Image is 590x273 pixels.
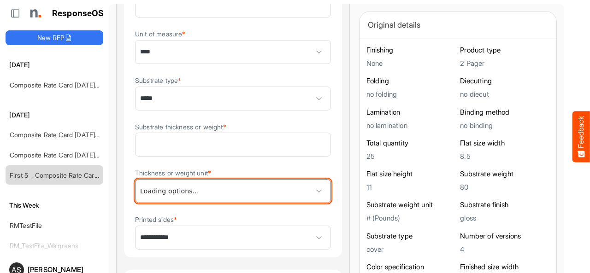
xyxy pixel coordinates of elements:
[366,139,456,148] h6: Total quantity
[460,90,549,98] h5: no diecut
[366,214,456,222] h5: # (Pounds)
[6,30,103,45] button: New RFP
[460,76,549,86] h6: Diecutting
[6,200,103,210] h6: This Week
[366,262,456,272] h6: Color specification
[135,30,186,37] label: Unit of measure
[366,122,456,129] h5: no lamination
[460,152,549,160] h5: 8.5
[366,108,456,117] h6: Lamination
[366,152,456,160] h5: 25
[366,245,456,253] h5: cover
[6,60,103,70] h6: [DATE]
[460,200,549,209] h6: Substrate finish
[135,169,211,176] label: Thickness or weight unit
[10,171,120,179] a: First 5 _ Composite Rate Card [DATE]
[366,59,456,67] h5: None
[10,81,160,89] a: Composite Rate Card [DATE] mapping test_deleted
[460,214,549,222] h5: gloss
[366,232,456,241] h6: Substrate type
[460,262,549,272] h6: Finished size width
[366,169,456,179] h6: Flat size height
[366,200,456,209] h6: Substrate weight unit
[6,110,103,120] h6: [DATE]
[135,216,177,223] label: Printed sides
[368,18,548,31] div: Original details
[366,76,456,86] h6: Folding
[366,46,456,55] h6: Finishing
[28,266,100,273] div: [PERSON_NAME]
[10,131,119,139] a: Composite Rate Card [DATE]_smaller
[460,122,549,129] h5: no binding
[460,183,549,191] h5: 80
[572,111,590,162] button: Feedback
[460,59,549,67] h5: 2 Pager
[135,77,181,84] label: Substrate type
[460,169,549,179] h6: Substrate weight
[366,183,456,191] h5: 11
[366,90,456,98] h5: no folding
[10,151,119,159] a: Composite Rate Card [DATE]_smaller
[52,9,104,18] h1: ResponseOS
[460,232,549,241] h6: Number of versions
[135,123,226,130] label: Substrate thickness or weight
[25,4,44,23] img: Northell
[460,108,549,117] h6: Binding method
[460,245,549,253] h5: 4
[460,46,549,55] h6: Product type
[10,221,42,229] a: RMTestFile
[460,139,549,148] h6: Flat size width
